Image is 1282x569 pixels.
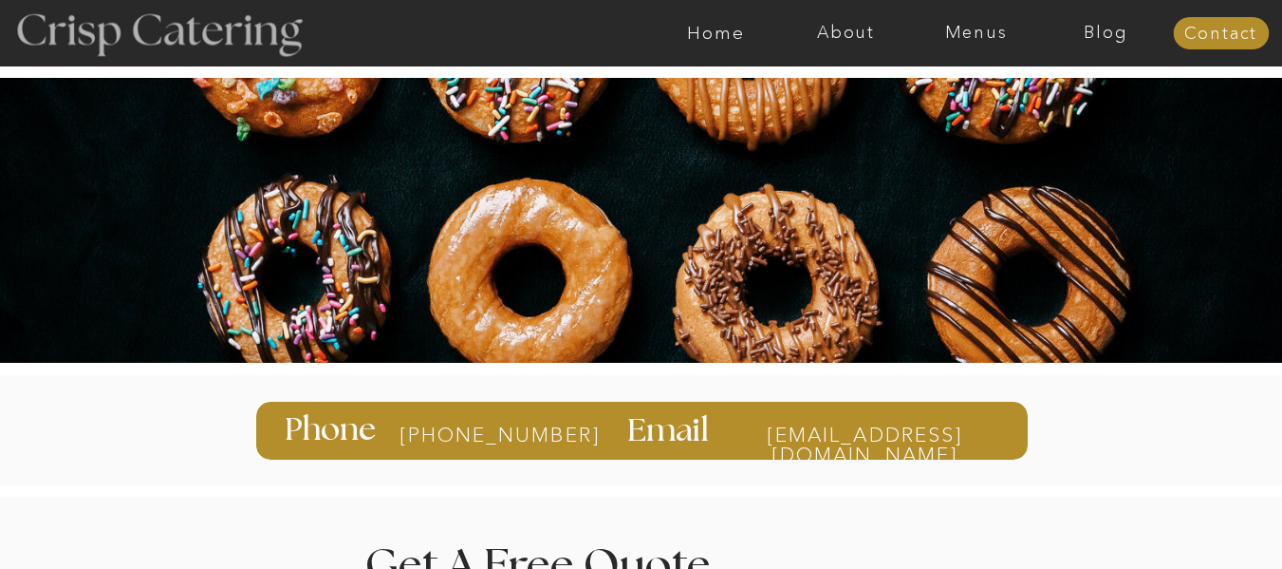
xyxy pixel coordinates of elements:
[781,24,911,43] a: About
[1173,25,1269,44] a: Contact
[730,425,1000,443] a: [EMAIL_ADDRESS][DOMAIN_NAME]
[911,24,1041,43] a: Menus
[627,415,715,446] h3: Email
[285,414,381,446] h3: Phone
[399,425,550,446] a: [PHONE_NUMBER]
[1041,24,1171,43] a: Blog
[651,24,781,43] a: Home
